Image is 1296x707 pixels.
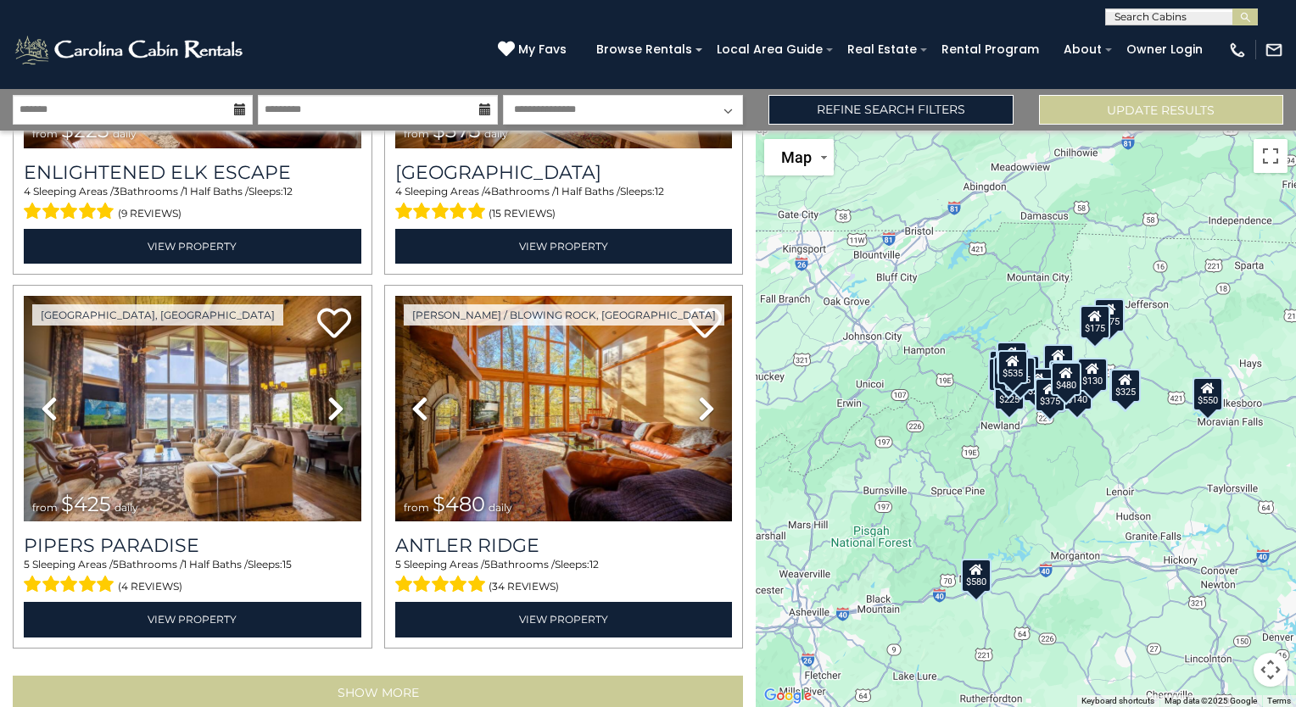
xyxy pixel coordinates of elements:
a: Refine Search Filters [768,95,1013,125]
a: Open this area in Google Maps (opens a new window) [760,685,816,707]
img: thumbnail_166630216.jpeg [24,296,361,521]
a: [PERSON_NAME] / Blowing Rock, [GEOGRAPHIC_DATA] [404,304,724,326]
span: daily [113,127,137,140]
div: $175 [1080,305,1110,339]
span: (34 reviews) [489,576,559,598]
div: Sleeping Areas / Bathrooms / Sleeps: [395,557,733,598]
div: $297 [1110,369,1141,403]
div: $175 [1094,298,1125,332]
span: 5 [113,558,119,571]
a: Terms (opens in new tab) [1267,696,1291,705]
div: $230 [1023,368,1053,402]
a: View Property [24,602,361,637]
button: Map camera controls [1254,653,1288,687]
span: 4 [395,185,402,198]
span: daily [489,501,512,514]
a: Owner Login [1118,36,1211,63]
a: Enlightened Elk Escape [24,161,361,184]
span: 15 [282,558,292,571]
span: from [32,501,58,514]
a: Rental Program [933,36,1047,63]
span: 4 [484,185,491,198]
div: Sleeping Areas / Bathrooms / Sleeps: [24,557,361,598]
span: 5 [24,558,30,571]
h3: Mountain Song Lodge [395,161,733,184]
div: $424 [993,356,1024,390]
span: 12 [283,185,293,198]
span: 3 [114,185,120,198]
span: Map [781,148,812,166]
span: daily [115,501,138,514]
span: 4 [24,185,31,198]
div: $130 [1077,358,1108,392]
img: phone-regular-white.png [1228,41,1247,59]
a: Pipers Paradise [24,534,361,557]
span: $480 [433,492,485,516]
span: 5 [395,558,401,571]
a: Local Area Guide [708,36,831,63]
span: 12 [589,558,599,571]
a: Add to favorites [317,306,351,342]
span: 1 Half Baths / [556,185,620,198]
div: $140 [1061,376,1092,410]
img: thumbnail_163267178.jpeg [395,296,733,521]
a: About [1055,36,1110,63]
span: 1 Half Baths / [184,185,249,198]
span: 12 [655,185,664,198]
span: (4 reviews) [118,576,182,598]
button: Change map style [764,139,834,175]
div: $230 [988,358,1019,392]
button: Toggle fullscreen view [1254,139,1288,173]
a: View Property [395,229,733,264]
span: $425 [61,492,111,516]
span: (9 reviews) [118,203,182,225]
a: View Property [395,602,733,637]
div: Sleeping Areas / Bathrooms / Sleeps: [395,184,733,225]
div: $225 [994,376,1025,410]
img: White-1-2.png [13,33,248,67]
span: from [404,501,429,514]
span: (15 reviews) [489,203,556,225]
span: Map data ©2025 Google [1165,696,1257,705]
a: Browse Rentals [588,36,701,63]
button: Update Results [1039,95,1283,125]
button: Keyboard shortcuts [1081,695,1154,707]
div: $580 [961,559,992,593]
span: My Favs [518,41,567,58]
a: Antler Ridge [395,534,733,557]
div: $550 [1193,377,1223,411]
a: My Favs [498,41,571,59]
div: Sleeping Areas / Bathrooms / Sleeps: [24,184,361,225]
div: $165 [1049,360,1080,394]
span: 1 Half Baths / [183,558,248,571]
a: [GEOGRAPHIC_DATA], [GEOGRAPHIC_DATA] [32,304,283,326]
div: $215 [1004,357,1035,391]
a: Real Estate [839,36,925,63]
span: from [404,127,429,140]
img: Google [760,685,816,707]
span: from [32,127,58,140]
div: $325 [1109,369,1140,403]
div: $125 [996,342,1026,376]
span: daily [484,127,508,140]
a: [GEOGRAPHIC_DATA] [395,161,733,184]
div: $349 [1042,344,1073,378]
div: $375 [1035,378,1065,412]
a: View Property [24,229,361,264]
div: $480 [1051,362,1081,396]
img: mail-regular-white.png [1265,41,1283,59]
div: $535 [997,350,1028,384]
span: 5 [484,558,490,571]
